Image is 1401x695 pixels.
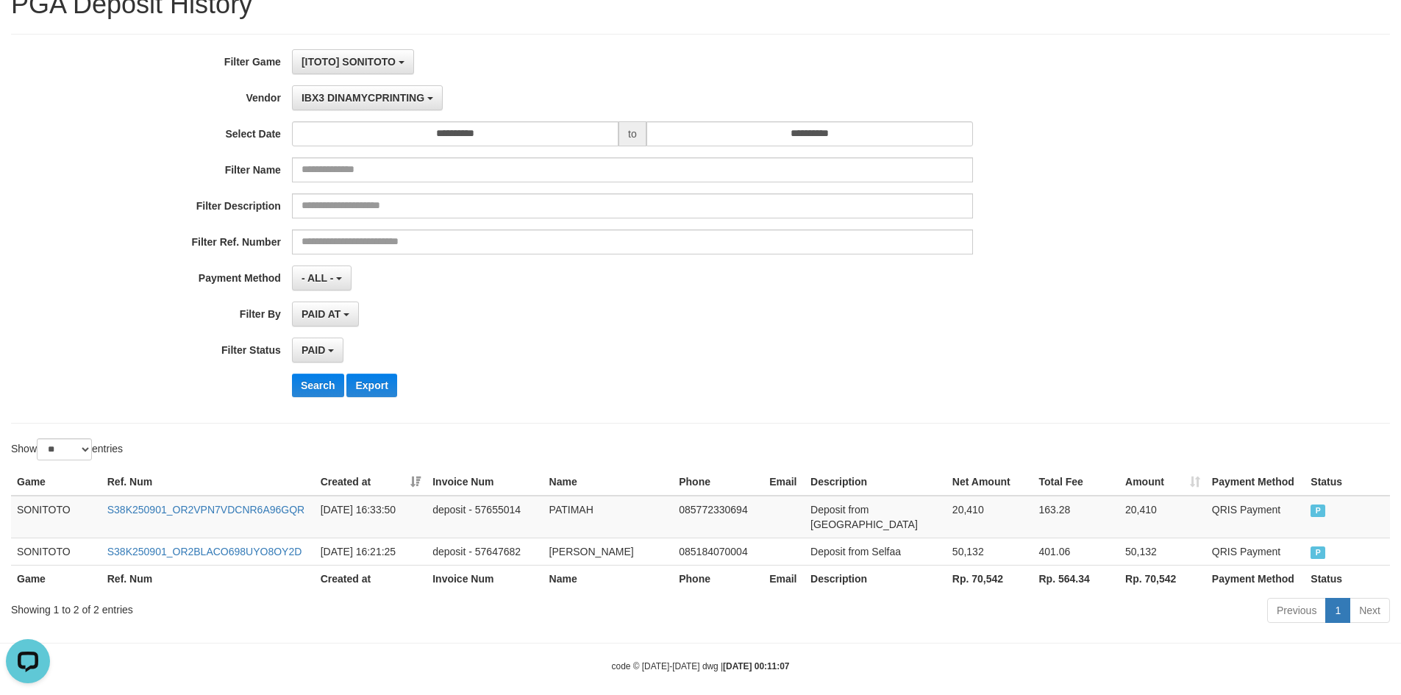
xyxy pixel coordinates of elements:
td: [PERSON_NAME] [543,538,674,565]
td: [DATE] 16:33:50 [315,496,427,538]
button: PAID AT [292,302,359,327]
button: Open LiveChat chat widget [6,6,50,50]
th: Email [763,468,805,496]
th: Phone [673,468,763,496]
td: 085772330694 [673,496,763,538]
th: Rp. 70,542 [1119,565,1206,592]
td: deposit - 57655014 [427,496,543,538]
td: 50,132 [1119,538,1206,565]
button: Search [292,374,344,397]
td: deposit - 57647682 [427,538,543,565]
th: Created at: activate to sort column ascending [315,468,427,496]
th: Net Amount [947,468,1033,496]
th: Total Fee [1033,468,1119,496]
span: PAID [1311,546,1325,559]
span: to [618,121,646,146]
th: Name [543,468,674,496]
th: Amount: activate to sort column ascending [1119,468,1206,496]
select: Showentries [37,438,92,460]
th: Game [11,468,101,496]
td: SONITOTO [11,496,101,538]
a: S38K250901_OR2BLACO698UYO8OY2D [107,546,302,557]
td: [DATE] 16:21:25 [315,538,427,565]
th: Description [805,468,947,496]
td: QRIS Payment [1206,538,1305,565]
label: Show entries [11,438,123,460]
a: Next [1350,598,1390,623]
th: Status [1305,565,1390,592]
td: 20,410 [1119,496,1206,538]
th: Payment Method [1206,468,1305,496]
th: Created at [315,565,427,592]
th: Game [11,565,101,592]
a: Previous [1267,598,1326,623]
td: PATIMAH [543,496,674,538]
strong: [DATE] 00:11:07 [723,661,789,671]
th: Description [805,565,947,592]
th: Name [543,565,674,592]
button: Export [346,374,396,397]
th: Ref. Num [101,565,315,592]
button: IBX3 DINAMYCPRINTING [292,85,443,110]
td: 50,132 [947,538,1033,565]
td: 085184070004 [673,538,763,565]
small: code © [DATE]-[DATE] dwg | [612,661,790,671]
a: 1 [1325,598,1350,623]
td: QRIS Payment [1206,496,1305,538]
th: Phone [673,565,763,592]
button: PAID [292,338,343,363]
td: Deposit from Selfaa [805,538,947,565]
th: Invoice Num [427,565,543,592]
button: [ITOTO] SONITOTO [292,49,414,74]
th: Ref. Num [101,468,315,496]
td: 20,410 [947,496,1033,538]
td: Deposit from [GEOGRAPHIC_DATA] [805,496,947,538]
button: - ALL - [292,265,352,291]
span: PAID AT [302,308,341,320]
th: Invoice Num [427,468,543,496]
td: 163.28 [1033,496,1119,538]
th: Email [763,565,805,592]
td: 401.06 [1033,538,1119,565]
th: Rp. 564.34 [1033,565,1119,592]
span: PAID [1311,505,1325,517]
span: [ITOTO] SONITOTO [302,56,396,68]
span: - ALL - [302,272,334,284]
th: Status [1305,468,1390,496]
td: SONITOTO [11,538,101,565]
th: Rp. 70,542 [947,565,1033,592]
div: Showing 1 to 2 of 2 entries [11,596,573,617]
th: Payment Method [1206,565,1305,592]
span: PAID [302,344,325,356]
a: S38K250901_OR2VPN7VDCNR6A96GQR [107,504,304,516]
span: IBX3 DINAMYCPRINTING [302,92,424,104]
